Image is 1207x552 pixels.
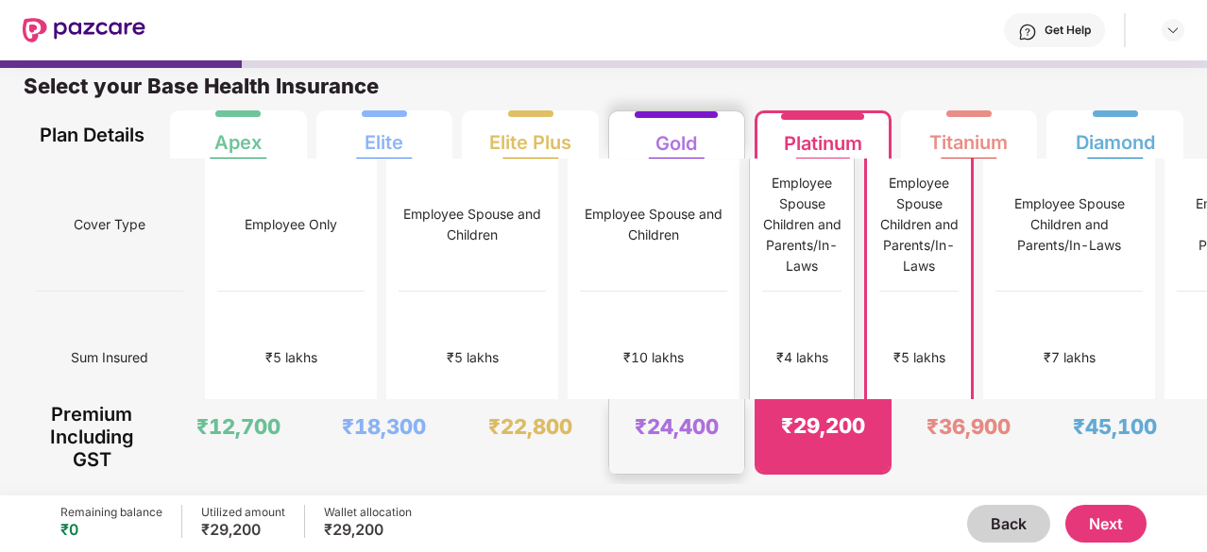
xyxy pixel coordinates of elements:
[196,413,280,440] div: ₹12,700
[60,505,162,520] div: Remaining balance
[488,413,572,440] div: ₹22,800
[324,520,412,539] div: ₹29,200
[447,347,499,368] div: ₹5 lakhs
[762,173,841,276] div: Employee Spouse Children and Parents/In-Laws
[245,214,337,235] div: Employee Only
[36,399,148,475] div: Premium Including GST
[214,116,262,154] div: Apex
[655,117,697,155] div: Gold
[71,340,148,376] span: Sum Insured
[967,505,1050,543] button: Back
[201,505,285,520] div: Utilized amount
[1018,23,1037,42] img: svg+xml;base64,PHN2ZyBpZD0iSGVscC0zMngzMiIgeG1sbnM9Imh0dHA6Ly93d3cudzMub3JnLzIwMDAvc3ZnIiB3aWR0aD...
[489,116,571,154] div: Elite Plus
[74,207,145,243] span: Cover Type
[342,413,426,440] div: ₹18,300
[929,116,1008,154] div: Titanium
[365,116,403,154] div: Elite
[926,413,1011,440] div: ₹36,900
[36,110,148,159] div: Plan Details
[1165,23,1181,38] img: svg+xml;base64,PHN2ZyBpZD0iRHJvcGRvd24tMzJ4MzIiIHhtbG5zPSJodHRwOi8vd3d3LnczLm9yZy8yMDAwL3N2ZyIgd2...
[201,520,285,539] div: ₹29,200
[781,412,865,439] div: ₹29,200
[23,18,145,42] img: New Pazcare Logo
[1076,116,1155,154] div: Diamond
[1045,23,1091,38] div: Get Help
[60,520,162,539] div: ₹0
[776,347,828,368] div: ₹4 lakhs
[784,117,862,155] div: Platinum
[1065,505,1147,543] button: Next
[399,204,546,245] div: Employee Spouse and Children
[24,73,1183,110] div: Select your Base Health Insurance
[623,347,684,368] div: ₹10 lakhs
[265,347,317,368] div: ₹5 lakhs
[635,413,719,440] div: ₹24,400
[893,347,945,368] div: ₹5 lakhs
[1073,413,1157,440] div: ₹45,100
[879,173,959,276] div: Employee Spouse Children and Parents/In-Laws
[580,204,727,245] div: Employee Spouse and Children
[324,505,412,520] div: Wallet allocation
[995,193,1143,256] div: Employee Spouse Children and Parents/In-Laws
[1044,347,1096,368] div: ₹7 lakhs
